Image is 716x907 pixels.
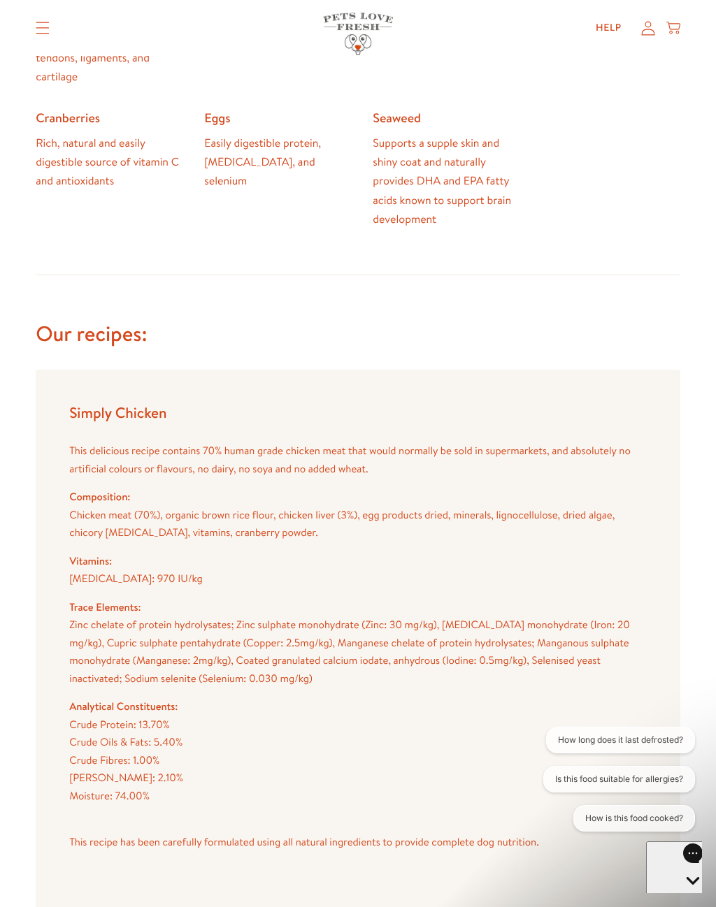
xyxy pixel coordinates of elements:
li: [PERSON_NAME]: 2.10% [69,769,647,787]
p: Zinc chelate of protein hydrolysates; Zinc sulphate monohydrate (Zinc: 30 mg/kg), [MEDICAL_DATA] ... [69,616,647,687]
p: [MEDICAL_DATA]: 970 IU/kg [69,569,647,588]
h4: Composition: [69,488,647,506]
dt: Seaweed [373,110,519,126]
li: Crude Fibres: 1.00% [69,751,647,769]
p: This recipe has been carefully formulated using all natural ingredients to provide complete dog n... [69,833,647,851]
summary: Translation missing: en.sections.header.menu [24,10,61,45]
p: Chicken meat (70%), organic brown rice flour, chicken liver (3%), egg products dried, minerals, l... [69,506,647,542]
dd: Supports a supple skin and shiny coat and naturally provides DHA and EPA fatty acids known to sup... [373,134,519,229]
li: Crude Protein: 13.70% [69,716,647,734]
iframe: Gorgias live chat messenger [646,841,702,893]
dd: Easily digestible protein, [MEDICAL_DATA], and selenium [204,134,350,191]
h4: Trace Elements: [69,598,647,616]
dt: Cranberries [36,110,182,126]
h3: Our recipes: [36,320,680,347]
iframe: Gorgias live chat conversation starters [524,727,702,844]
li: Crude Oils & Fats: 5.40% [69,733,647,751]
h4: Vitamins: [69,552,647,570]
h4: Analytical Constituents: [69,697,647,716]
p: This delicious recipe contains 70% human grade chicken meat that would normally be sold in superm... [69,442,647,477]
a: Help [585,14,633,42]
img: Pets Love Fresh [323,13,393,55]
li: Moisture: 74.00% [69,787,647,805]
h4: Simply Chicken [69,403,647,422]
dt: Eggs [204,110,350,126]
dd: Rich, natural and easily digestible source of vitamin C and antioxidants [36,134,182,191]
